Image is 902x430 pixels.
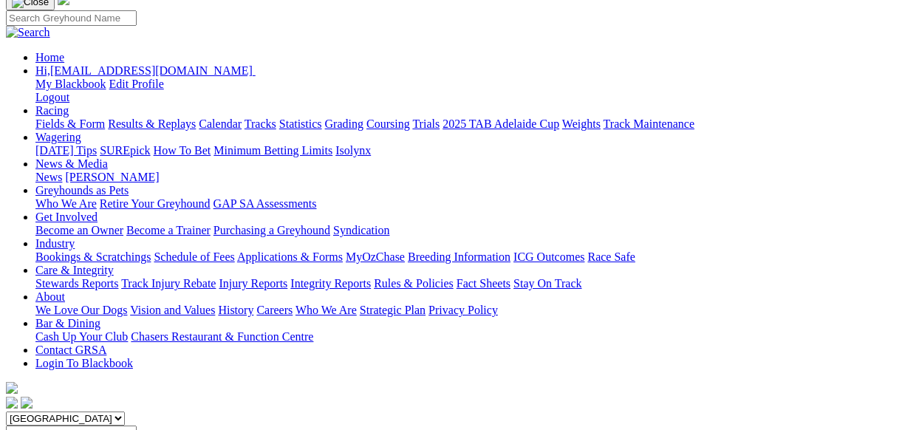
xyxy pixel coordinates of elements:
a: Trials [412,117,440,130]
div: Hi,[EMAIL_ADDRESS][DOMAIN_NAME] [35,78,896,104]
a: Careers [256,304,293,316]
a: Race Safe [587,250,635,263]
div: Bar & Dining [35,330,896,344]
a: Racing [35,104,69,117]
a: Strategic Plan [360,304,426,316]
a: Who We Are [295,304,357,316]
a: Edit Profile [109,78,164,90]
a: Minimum Betting Limits [213,144,332,157]
a: How To Bet [154,144,211,157]
a: Wagering [35,131,81,143]
a: Who We Are [35,197,97,210]
a: Bar & Dining [35,317,100,330]
a: Hi,[EMAIL_ADDRESS][DOMAIN_NAME] [35,64,256,77]
a: Track Maintenance [604,117,694,130]
a: Grading [325,117,363,130]
a: [DATE] Tips [35,144,97,157]
div: News & Media [35,171,896,184]
a: Vision and Values [130,304,215,316]
a: MyOzChase [346,250,405,263]
a: Breeding Information [408,250,510,263]
a: Fields & Form [35,117,105,130]
a: Statistics [279,117,322,130]
span: Hi, [EMAIL_ADDRESS][DOMAIN_NAME] [35,64,253,77]
a: Applications & Forms [237,250,343,263]
a: Privacy Policy [428,304,498,316]
a: [PERSON_NAME] [65,171,159,183]
a: Greyhounds as Pets [35,184,129,197]
a: Injury Reports [219,277,287,290]
a: Weights [562,117,601,130]
img: Search [6,26,50,39]
a: SUREpick [100,144,150,157]
a: Home [35,51,64,64]
a: Bookings & Scratchings [35,250,151,263]
div: Get Involved [35,224,896,237]
div: Industry [35,250,896,264]
a: News [35,171,62,183]
a: Get Involved [35,211,98,223]
a: Chasers Restaurant & Function Centre [131,330,313,343]
img: twitter.svg [21,397,33,409]
a: Cash Up Your Club [35,330,128,343]
img: facebook.svg [6,397,18,409]
a: Purchasing a Greyhound [213,224,330,236]
a: Login To Blackbook [35,357,133,369]
a: Stay On Track [513,277,581,290]
a: News & Media [35,157,108,170]
a: Industry [35,237,75,250]
img: logo-grsa-white.png [6,382,18,394]
a: GAP SA Assessments [213,197,317,210]
div: Wagering [35,144,896,157]
a: Become an Owner [35,224,123,236]
a: Isolynx [335,144,371,157]
a: Schedule of Fees [154,250,234,263]
a: Syndication [333,224,389,236]
a: Rules & Policies [374,277,454,290]
a: Integrity Reports [290,277,371,290]
a: Tracks [245,117,276,130]
a: History [218,304,253,316]
div: Greyhounds as Pets [35,197,896,211]
input: Search [6,10,137,26]
a: Become a Trainer [126,224,211,236]
div: Racing [35,117,896,131]
div: Care & Integrity [35,277,896,290]
a: Fact Sheets [457,277,510,290]
a: Contact GRSA [35,344,106,356]
div: About [35,304,896,317]
a: Track Injury Rebate [121,277,216,290]
a: Calendar [199,117,242,130]
a: Results & Replays [108,117,196,130]
a: We Love Our Dogs [35,304,127,316]
a: Care & Integrity [35,264,114,276]
a: My Blackbook [35,78,106,90]
a: Stewards Reports [35,277,118,290]
a: ICG Outcomes [513,250,584,263]
a: Retire Your Greyhound [100,197,211,210]
a: 2025 TAB Adelaide Cup [443,117,559,130]
a: About [35,290,65,303]
a: Coursing [366,117,410,130]
a: Logout [35,91,69,103]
